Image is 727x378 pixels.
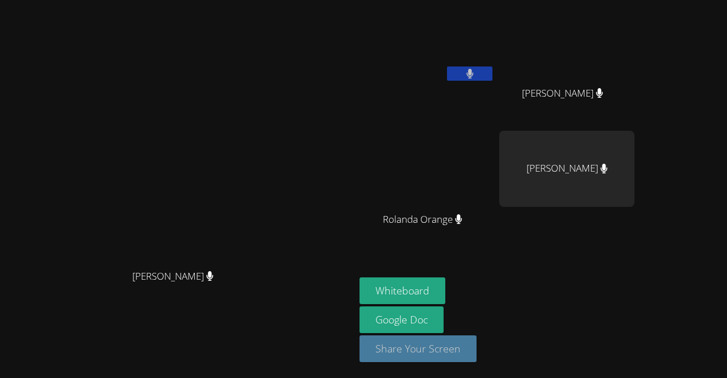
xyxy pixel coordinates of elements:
[383,211,462,228] span: Rolanda Orange
[360,306,444,333] a: Google Doc
[522,85,603,102] span: [PERSON_NAME]
[360,277,445,304] button: Whiteboard
[360,335,477,362] button: Share Your Screen
[132,268,214,285] span: [PERSON_NAME]
[499,131,634,207] div: [PERSON_NAME]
